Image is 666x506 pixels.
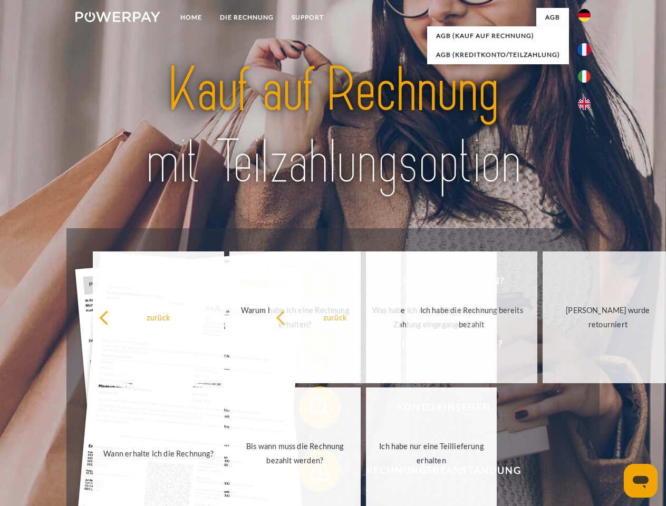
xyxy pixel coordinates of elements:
a: Home [171,8,211,27]
div: Warum habe ich eine Rechnung erhalten? [236,303,354,332]
a: DIE RECHNUNG [211,8,283,27]
div: zurück [276,310,394,324]
div: Ich habe die Rechnung bereits bezahlt [412,303,531,332]
iframe: Schaltfläche zum Öffnen des Messaging-Fensters [624,464,658,498]
img: en [578,98,591,110]
img: de [578,9,591,22]
div: Bis wann muss die Rechnung bezahlt werden? [236,439,354,468]
img: logo-powerpay-white.svg [75,12,160,22]
a: AGB (Kreditkonto/Teilzahlung) [427,45,569,64]
div: Ich habe nur eine Teillieferung erhalten [372,439,491,468]
div: zurück [99,310,218,324]
img: title-powerpay_de.svg [101,51,565,202]
div: Wann erhalte ich die Rechnung? [99,446,218,460]
img: it [578,70,591,83]
a: SUPPORT [283,8,333,27]
a: AGB (Kauf auf Rechnung) [427,26,569,45]
a: agb [536,8,569,27]
img: fr [578,43,591,56]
